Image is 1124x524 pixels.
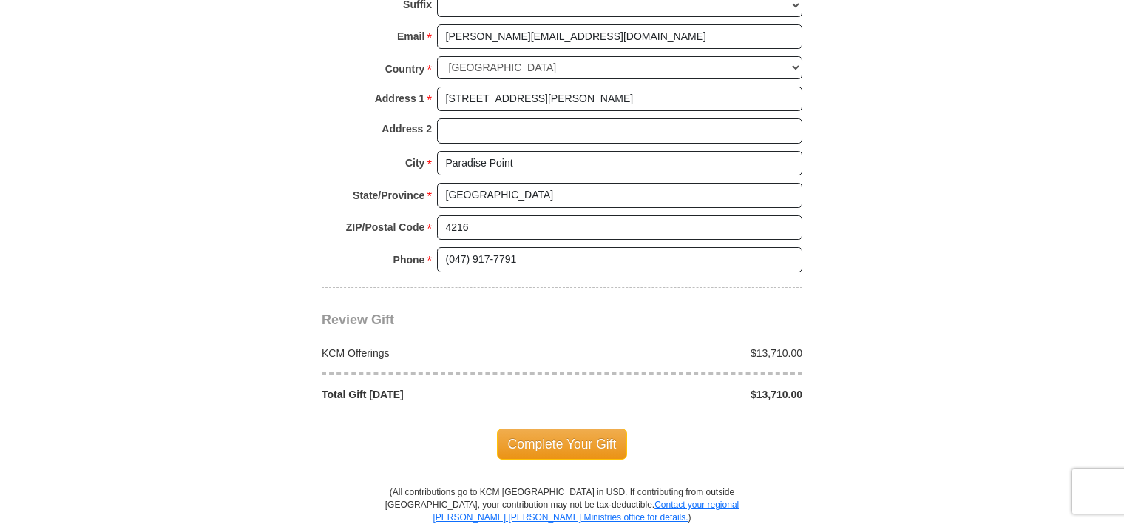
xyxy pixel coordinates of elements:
[375,88,425,109] strong: Address 1
[562,346,810,360] div: $13,710.00
[346,217,425,238] strong: ZIP/Postal Code
[405,152,424,173] strong: City
[497,429,628,460] span: Complete Your Gift
[314,346,563,360] div: KCM Offerings
[382,118,432,139] strong: Address 2
[353,185,424,206] strong: State/Province
[322,312,394,327] span: Review Gift
[562,387,810,402] div: $13,710.00
[393,249,425,270] strong: Phone
[385,58,425,79] strong: Country
[314,387,563,402] div: Total Gift [DATE]
[397,26,424,47] strong: Email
